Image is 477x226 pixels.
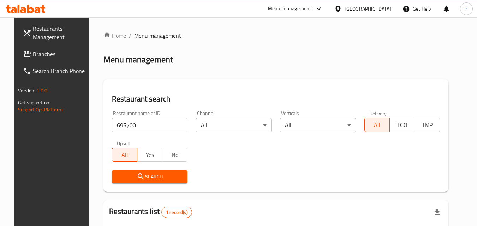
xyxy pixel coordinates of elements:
[33,67,89,75] span: Search Branch Phone
[103,31,448,40] nav: breadcrumb
[129,31,131,40] li: /
[115,150,135,160] span: All
[18,86,35,95] span: Version:
[18,98,50,107] span: Get support on:
[415,118,440,132] button: TMP
[465,5,467,13] span: r
[418,120,437,130] span: TMP
[117,141,130,146] label: Upsell
[345,5,391,13] div: [GEOGRAPHIC_DATA]
[162,148,187,162] button: No
[364,118,390,132] button: All
[429,204,446,221] div: Export file
[17,20,94,45] a: Restaurants Management
[109,206,192,218] h2: Restaurants list
[112,170,187,183] button: Search
[18,105,63,114] a: Support.OpsPlatform
[103,54,173,65] h2: Menu management
[118,172,182,181] span: Search
[17,45,94,62] a: Branches
[36,86,47,95] span: 1.0.0
[196,118,272,132] div: All
[103,31,126,40] a: Home
[268,5,311,13] div: Menu-management
[33,50,89,58] span: Branches
[112,118,187,132] input: Search for restaurant name or ID..
[17,62,94,79] a: Search Branch Phone
[112,94,440,104] h2: Restaurant search
[368,120,387,130] span: All
[134,31,181,40] span: Menu management
[393,120,412,130] span: TGO
[389,118,415,132] button: TGO
[112,148,137,162] button: All
[162,209,192,216] span: 1 record(s)
[369,111,387,116] label: Delivery
[280,118,356,132] div: All
[140,150,160,160] span: Yes
[137,148,162,162] button: Yes
[33,24,89,41] span: Restaurants Management
[165,150,185,160] span: No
